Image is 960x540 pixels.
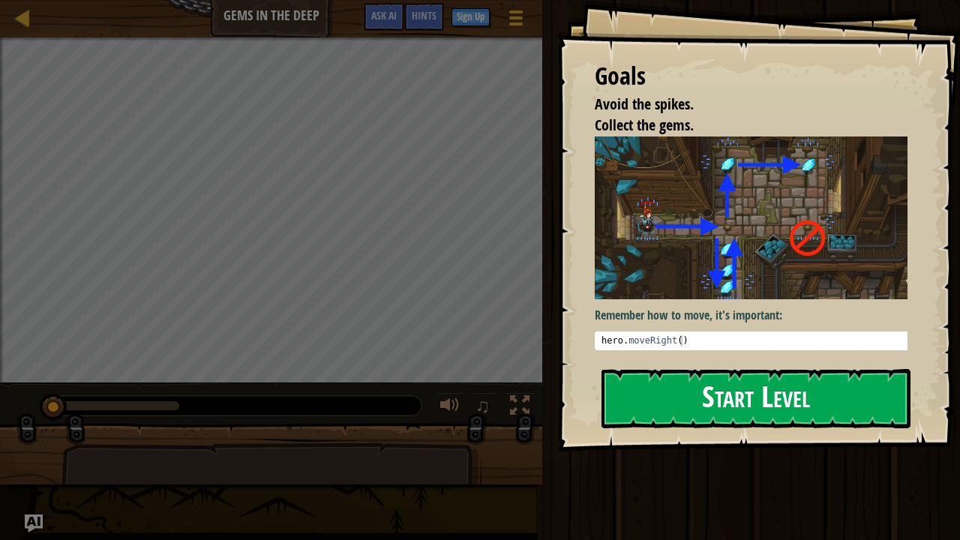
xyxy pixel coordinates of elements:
[475,394,490,417] span: ♫
[435,392,465,423] button: Adjust volume
[412,8,436,22] span: Hints
[576,94,904,115] li: Avoid the spikes.
[371,8,397,22] span: Ask AI
[595,136,919,299] img: Gems in the deep
[25,514,43,532] button: Ask AI
[505,392,535,423] button: Toggle fullscreen
[497,3,535,38] button: Show game menu
[364,3,404,31] button: Ask AI
[595,94,694,114] span: Avoid the spikes.
[472,392,498,423] button: ♫
[601,369,910,428] button: Start Level
[595,307,919,324] p: Remember how to move, it's important:
[595,59,907,94] div: Goals
[595,115,694,135] span: Collect the gems.
[576,115,904,136] li: Collect the gems.
[451,8,490,26] button: Sign Up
